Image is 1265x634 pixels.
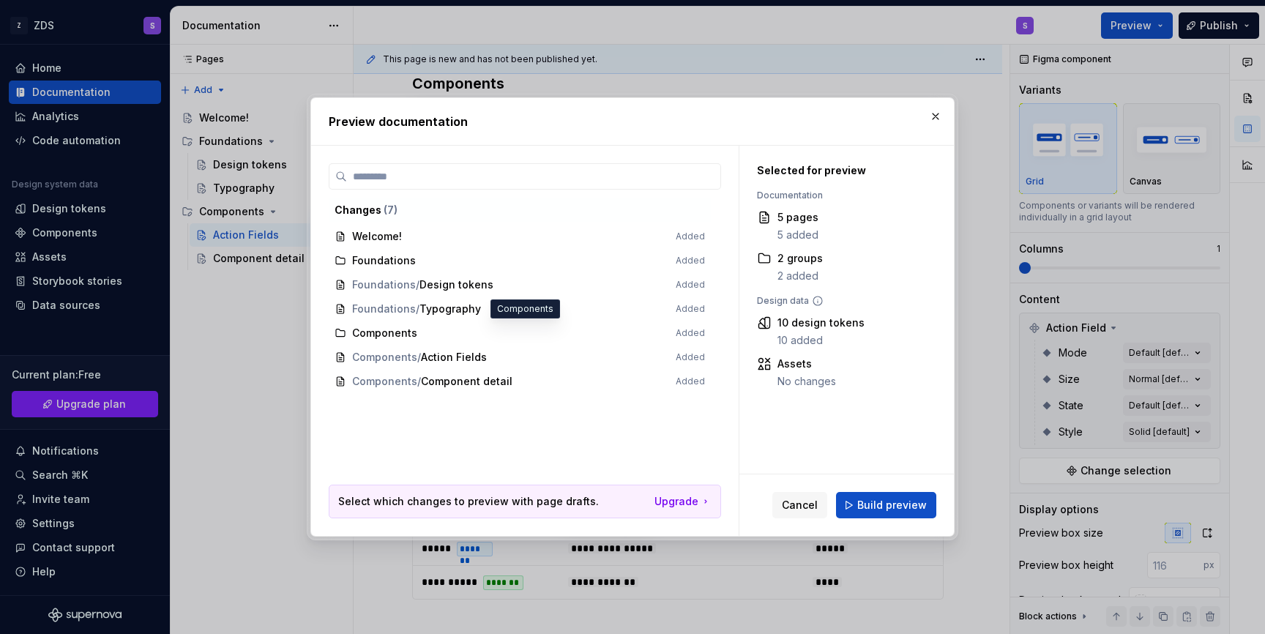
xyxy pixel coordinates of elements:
div: Assets [777,357,836,371]
span: Build preview [857,498,927,512]
div: Documentation [757,190,929,201]
div: 10 added [777,333,865,348]
div: 2 groups [777,251,823,266]
span: Cancel [782,498,818,512]
div: Changes [335,203,705,217]
button: Cancel [772,492,827,518]
div: Components [490,299,560,318]
p: Select which changes to preview with page drafts. [338,494,599,509]
span: ( 7 ) [384,204,398,216]
div: No changes [777,374,836,389]
div: 5 pages [777,210,818,225]
div: 2 added [777,269,823,283]
h2: Preview documentation [329,113,936,130]
div: 5 added [777,228,818,242]
button: Build preview [836,492,936,518]
div: 10 design tokens [777,316,865,330]
div: Selected for preview [757,163,929,178]
div: Design data [757,295,929,307]
button: Upgrade [654,494,712,509]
